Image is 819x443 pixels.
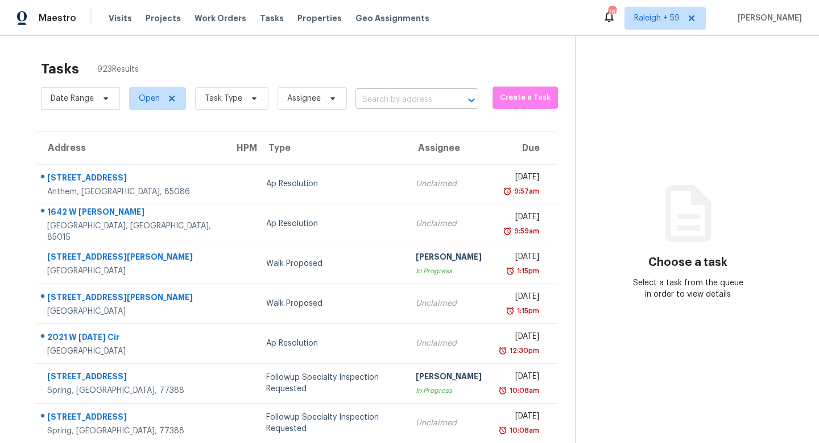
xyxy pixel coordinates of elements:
[507,385,539,396] div: 10:08am
[648,257,727,268] h3: Choose a task
[39,13,76,24] span: Maestro
[500,291,539,305] div: [DATE]
[416,178,482,190] div: Unclaimed
[503,225,512,237] img: Overdue Alarm Icon
[266,372,398,395] div: Followup Specialty Inspection Requested
[500,211,539,225] div: [DATE]
[733,13,802,24] span: [PERSON_NAME]
[51,93,94,104] span: Date Range
[512,225,539,237] div: 9:59am
[498,91,552,104] span: Create a Task
[515,265,539,277] div: 1:15pm
[47,385,216,396] div: Spring, [GEOGRAPHIC_DATA], 77388
[632,277,744,300] div: Select a task from the queue in order to view details
[47,331,216,346] div: 2021 W [DATE] Cir
[416,298,482,309] div: Unclaimed
[498,385,507,396] img: Overdue Alarm Icon
[47,346,216,357] div: [GEOGRAPHIC_DATA]
[146,13,181,24] span: Projects
[205,93,242,104] span: Task Type
[47,220,216,243] div: [GEOGRAPHIC_DATA], [GEOGRAPHIC_DATA], 85015
[266,178,398,190] div: Ap Resolution
[506,305,515,317] img: Overdue Alarm Icon
[498,345,507,356] img: Overdue Alarm Icon
[109,13,132,24] span: Visits
[500,371,539,385] div: [DATE]
[416,385,482,396] div: In Progress
[464,92,479,108] button: Open
[266,218,398,229] div: Ap Resolution
[608,7,616,18] div: 769
[47,206,216,220] div: 1642 W [PERSON_NAME]
[491,132,557,164] th: Due
[515,305,539,317] div: 1:15pm
[47,265,216,277] div: [GEOGRAPHIC_DATA]
[260,14,284,22] span: Tasks
[407,132,491,164] th: Assignee
[507,425,539,436] div: 10:08am
[416,251,482,265] div: [PERSON_NAME]
[416,338,482,349] div: Unclaimed
[416,371,482,385] div: [PERSON_NAME]
[500,411,539,425] div: [DATE]
[47,306,216,317] div: [GEOGRAPHIC_DATA]
[506,265,515,277] img: Overdue Alarm Icon
[41,63,79,75] h2: Tasks
[47,292,216,306] div: [STREET_ADDRESS][PERSON_NAME]
[47,186,216,198] div: Anthem, [GEOGRAPHIC_DATA], 85086
[498,425,507,436] img: Overdue Alarm Icon
[97,64,139,75] span: 923 Results
[47,251,216,265] div: [STREET_ADDRESS][PERSON_NAME]
[287,93,321,104] span: Assignee
[500,331,539,345] div: [DATE]
[634,13,680,24] span: Raleigh + 59
[416,218,482,229] div: Unclaimed
[355,91,446,109] input: Search by address
[47,371,216,385] div: [STREET_ADDRESS]
[266,298,398,309] div: Walk Proposed
[266,258,398,269] div: Walk Proposed
[493,87,558,109] button: Create a Task
[266,338,398,349] div: Ap Resolution
[500,171,539,186] div: [DATE]
[195,13,246,24] span: Work Orders
[36,132,225,164] th: Address
[47,172,216,186] div: [STREET_ADDRESS]
[47,425,216,437] div: Spring, [GEOGRAPHIC_DATA], 77388
[139,93,160,104] span: Open
[416,265,482,277] div: In Progress
[355,13,429,24] span: Geo Assignments
[257,132,407,164] th: Type
[297,13,342,24] span: Properties
[225,132,257,164] th: HPM
[503,186,512,197] img: Overdue Alarm Icon
[416,417,482,429] div: Unclaimed
[500,251,539,265] div: [DATE]
[507,345,539,356] div: 12:30pm
[266,412,398,434] div: Followup Specialty Inspection Requested
[512,186,539,197] div: 9:57am
[47,411,216,425] div: [STREET_ADDRESS]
